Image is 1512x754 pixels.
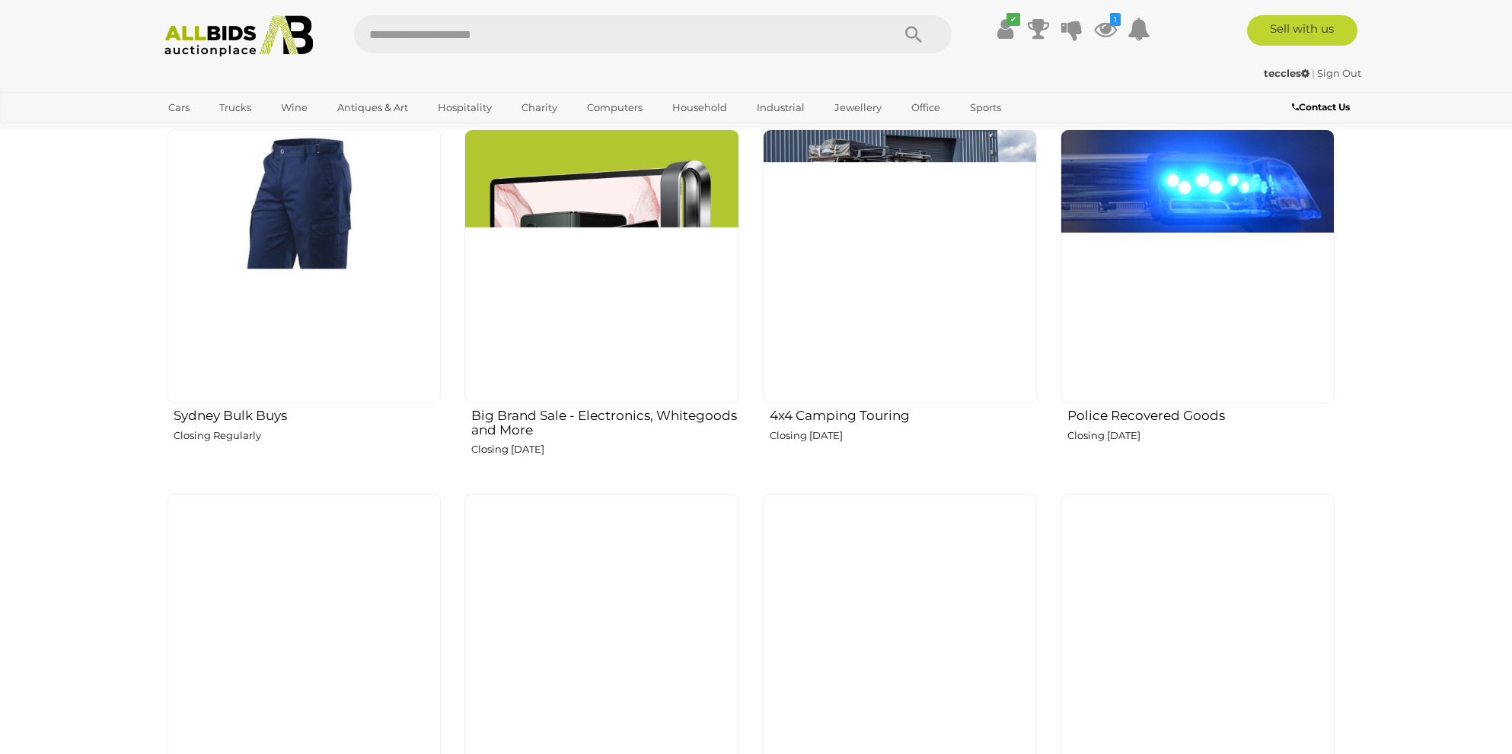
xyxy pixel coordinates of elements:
[901,95,950,120] a: Office
[1312,67,1315,79] span: |
[1061,129,1335,403] img: Police Recovered Goods
[471,441,738,458] p: Closing [DATE]
[1094,15,1117,43] a: 1
[167,129,441,403] img: Sydney Bulk Buys
[1292,99,1354,116] a: Contact Us
[1264,67,1309,79] strong: teccles
[770,427,1037,444] p: Closing [DATE]
[1110,13,1121,26] i: 1
[662,95,737,120] a: Household
[158,120,286,145] a: [GEOGRAPHIC_DATA]
[994,15,1016,43] a: ✔
[1247,15,1357,46] a: Sell with us
[747,95,815,120] a: Industrial
[770,405,1037,423] h2: 4x4 Camping Touring
[825,95,892,120] a: Jewellery
[762,129,1037,482] a: 4x4 Camping Touring Closing [DATE]
[1317,67,1361,79] a: Sign Out
[876,15,952,53] button: Search
[1067,405,1335,423] h2: Police Recovered Goods
[1060,129,1335,482] a: Police Recovered Goods Closing [DATE]
[464,129,738,482] a: Big Brand Sale - Electronics, Whitegoods and More Closing [DATE]
[174,427,441,444] p: Closing Regularly
[428,95,502,120] a: Hospitality
[471,405,738,437] h2: Big Brand Sale - Electronics, Whitegoods and More
[763,129,1037,403] img: 4x4 Camping Touring
[271,95,317,120] a: Wine
[1264,67,1312,79] a: teccles
[1292,101,1350,113] b: Contact Us
[327,95,418,120] a: Antiques & Art
[1006,13,1020,26] i: ✔
[464,129,738,403] img: Big Brand Sale - Electronics, Whitegoods and More
[577,95,652,120] a: Computers
[174,405,441,423] h2: Sydney Bulk Buys
[156,15,321,57] img: Allbids.com.au
[512,95,567,120] a: Charity
[1067,427,1335,444] p: Closing [DATE]
[960,95,1011,120] a: Sports
[209,95,261,120] a: Trucks
[166,129,441,482] a: Sydney Bulk Buys Closing Regularly
[158,95,199,120] a: Cars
